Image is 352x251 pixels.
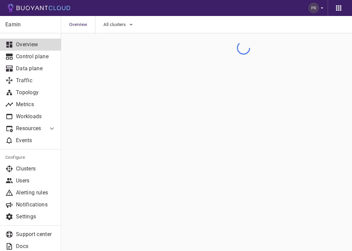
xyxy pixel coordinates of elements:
[16,53,56,60] p: Control plane
[16,113,56,120] p: Workloads
[16,101,56,108] p: Metrics
[16,65,56,72] p: Data plane
[16,41,56,48] p: Overview
[69,16,95,33] span: Overview
[103,22,127,27] span: All clusters
[16,213,56,220] p: Settings
[16,77,56,84] p: Traffic
[5,155,56,160] h5: Configure
[16,137,56,144] p: Events
[16,89,56,96] p: Topology
[16,243,56,250] p: Docs
[16,231,56,238] p: Support center
[16,201,56,208] p: Notifications
[16,189,56,196] p: Alerting rules
[103,20,135,30] button: All clusters
[16,165,56,172] p: Clusters
[16,125,43,132] p: Resources
[308,3,319,13] img: Priya Namasivayam
[16,177,56,184] p: Users
[5,21,56,28] p: Earnin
